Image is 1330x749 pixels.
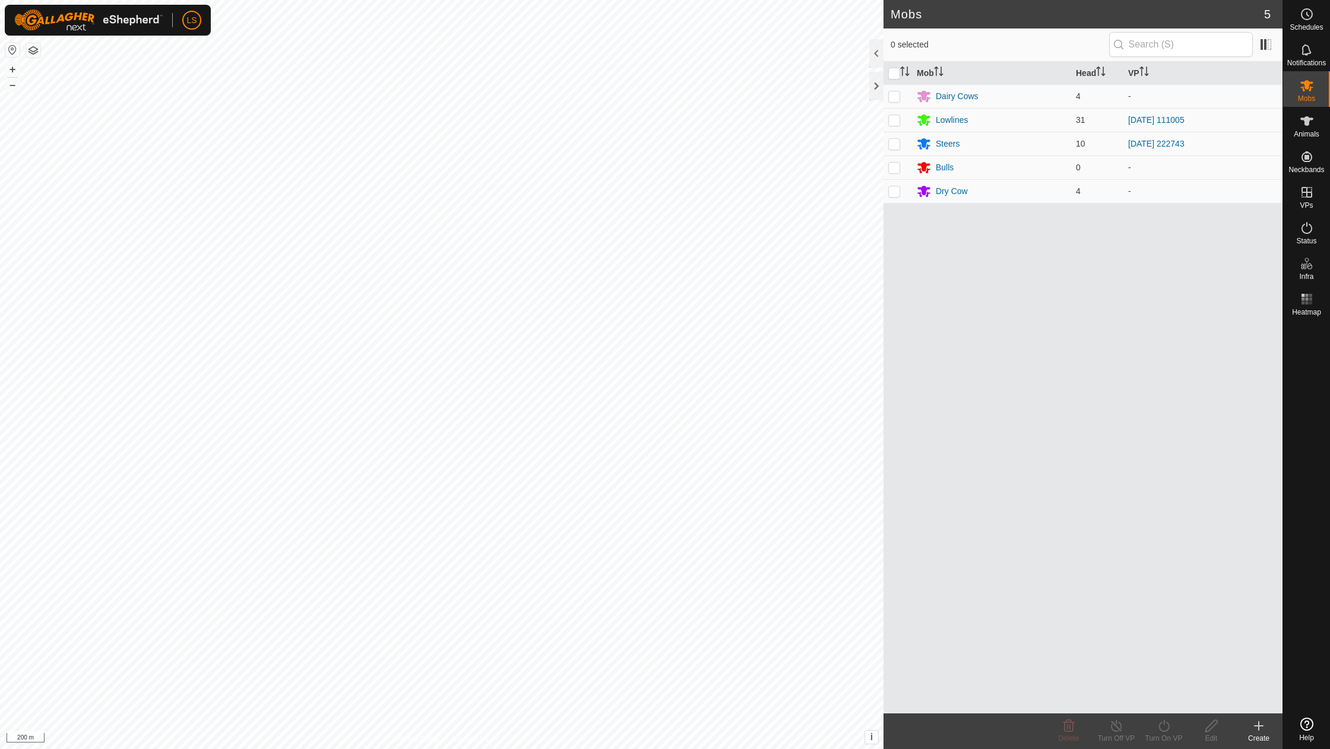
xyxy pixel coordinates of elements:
[1235,733,1282,744] div: Create
[1299,734,1314,741] span: Help
[1288,166,1324,173] span: Neckbands
[26,43,40,58] button: Map Layers
[1059,734,1079,742] span: Delete
[1290,24,1323,31] span: Schedules
[1298,95,1315,102] span: Mobs
[14,9,163,31] img: Gallagher Logo
[936,114,968,126] div: Lowlines
[1109,32,1253,57] input: Search (S)
[1092,733,1140,744] div: Turn Off VP
[1128,139,1185,148] a: [DATE] 222743
[1123,62,1282,85] th: VP
[1123,155,1282,179] td: -
[5,78,20,92] button: –
[5,62,20,77] button: +
[1076,115,1085,125] span: 31
[1128,115,1185,125] a: [DATE] 111005
[936,185,968,198] div: Dry Cow
[5,43,20,57] button: Reset Map
[1294,131,1319,138] span: Animals
[1264,5,1271,23] span: 5
[186,14,197,27] span: LS
[934,68,943,78] p-sorticon: Activate to sort
[1300,202,1313,209] span: VPs
[936,138,959,150] div: Steers
[891,7,1264,21] h2: Mobs
[912,62,1071,85] th: Mob
[891,39,1109,51] span: 0 selected
[1071,62,1123,85] th: Head
[1139,68,1149,78] p-sorticon: Activate to sort
[1123,84,1282,108] td: -
[1287,59,1326,66] span: Notifications
[1076,139,1085,148] span: 10
[395,734,439,744] a: Privacy Policy
[870,732,873,742] span: i
[1299,273,1313,280] span: Infra
[1076,186,1081,196] span: 4
[1140,733,1187,744] div: Turn On VP
[1076,163,1081,172] span: 0
[1123,179,1282,203] td: -
[1096,68,1106,78] p-sorticon: Activate to sort
[1076,91,1081,101] span: 4
[936,90,978,103] div: Dairy Cows
[1187,733,1235,744] div: Edit
[936,161,954,174] div: Bulls
[865,731,878,744] button: i
[900,68,910,78] p-sorticon: Activate to sort
[454,734,489,744] a: Contact Us
[1292,309,1321,316] span: Heatmap
[1283,713,1330,746] a: Help
[1296,237,1316,245] span: Status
